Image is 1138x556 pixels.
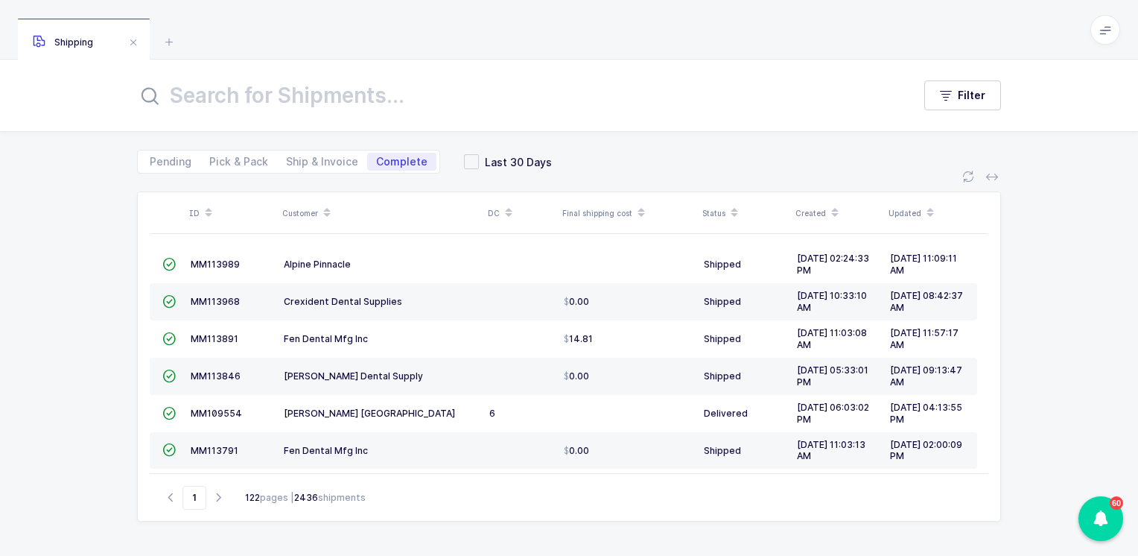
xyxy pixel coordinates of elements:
[704,370,785,382] div: Shipped
[488,200,553,226] div: DC
[162,333,176,344] span: 
[191,333,238,344] span: MM113891
[286,157,358,167] span: Ship & Invoice
[890,402,962,425] span: [DATE] 04:13:55 PM
[797,253,869,276] span: [DATE] 02:24:33 PM
[890,364,962,388] span: [DATE] 09:13:47 AM
[284,333,368,344] span: Fen Dental Mfg Inc
[1078,496,1123,541] div: 60
[284,259,351,270] span: Alpine Pinnacle
[182,486,206,510] span: Go to
[294,492,318,503] b: 2436
[797,290,867,313] span: [DATE] 10:33:10 AM
[191,296,240,307] span: MM113968
[284,296,402,307] span: Crexident Dental Supplies
[209,157,268,167] span: Pick & Pack
[489,408,495,419] span: 6
[284,445,368,456] span: Fen Dental Mfg Inc
[890,290,963,313] span: [DATE] 08:42:37 AM
[704,259,785,271] div: Shipped
[191,259,240,270] span: MM113989
[162,370,176,382] span: 
[924,80,1001,110] button: Filter
[189,200,273,226] div: ID
[797,439,865,462] span: [DATE] 11:03:13 AM
[162,259,176,270] span: 
[191,445,238,456] span: MM113791
[479,155,552,169] span: Last 30 Days
[191,408,242,419] span: MM109554
[797,364,868,388] span: [DATE] 05:33:01 PM
[162,444,176,455] span: 
[797,402,869,425] span: [DATE] 06:03:02 PM
[704,445,785,457] div: Shipped
[245,491,366,505] div: pages | shipments
[137,78,894,113] input: Search for Shipments...
[564,370,589,382] span: 0.00
[564,333,593,345] span: 14.81
[889,200,973,226] div: Updated
[245,492,260,503] b: 122
[284,370,423,382] span: [PERSON_NAME] Dental Supply
[564,445,589,457] span: 0.00
[704,333,785,345] div: Shipped
[704,408,785,420] div: Delivered
[150,157,191,167] span: Pending
[162,408,176,419] span: 
[162,296,176,307] span: 
[33,37,93,48] span: Shipping
[890,439,962,462] span: [DATE] 02:00:09 PM
[282,200,479,226] div: Customer
[1110,496,1123,510] div: 60
[890,327,959,350] span: [DATE] 11:57:17 AM
[702,200,786,226] div: Status
[564,296,589,308] span: 0.00
[376,157,427,167] span: Complete
[562,200,693,226] div: Final shipping cost
[958,88,985,103] span: Filter
[704,296,785,308] div: Shipped
[795,200,880,226] div: Created
[191,370,241,382] span: MM113846
[797,327,867,350] span: [DATE] 11:03:08 AM
[284,408,455,419] span: [PERSON_NAME] [GEOGRAPHIC_DATA]
[890,253,957,276] span: [DATE] 11:09:11 AM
